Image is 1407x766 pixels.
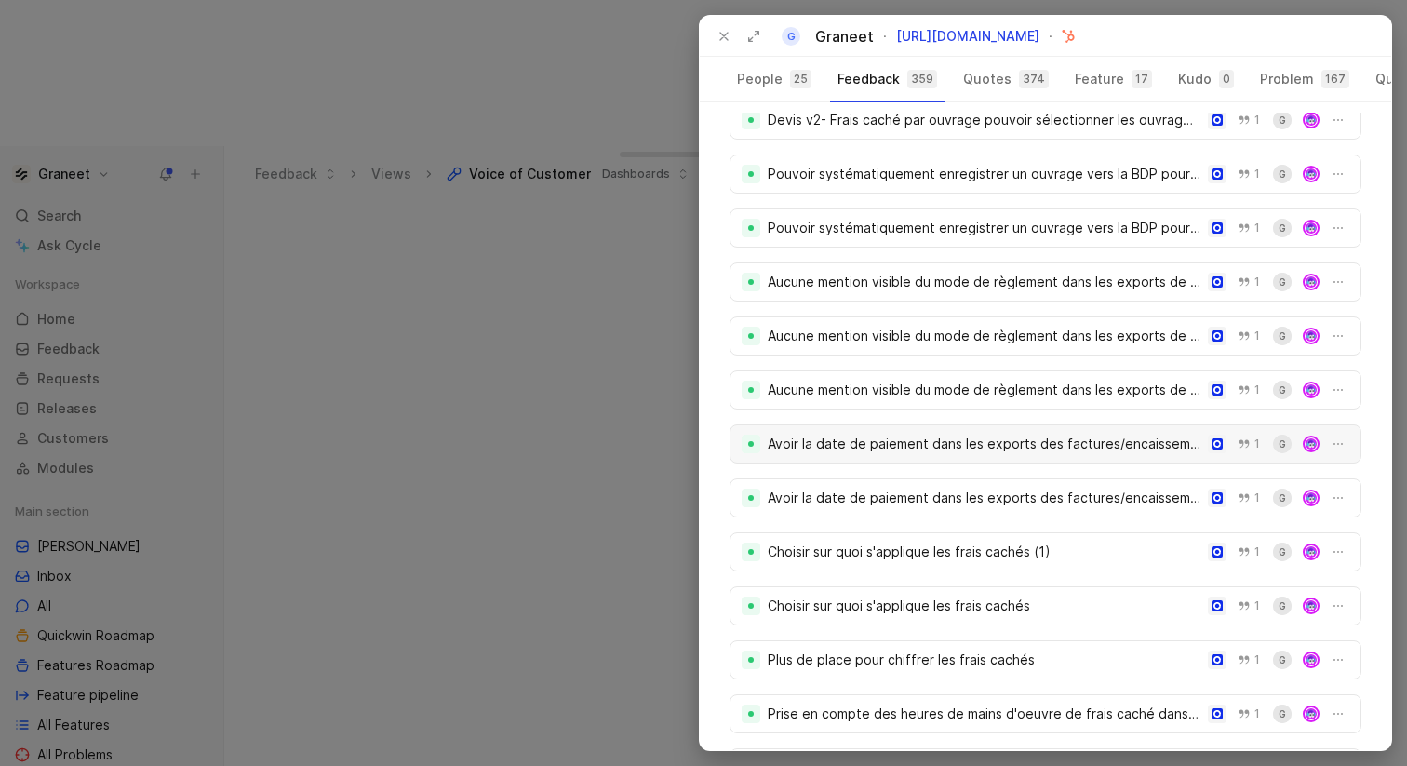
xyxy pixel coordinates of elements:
a: [URL][DOMAIN_NAME] [896,28,1039,44]
button: 1 [1234,650,1264,670]
div: G [1273,597,1292,615]
div: 0 [1219,70,1234,88]
div: G [1273,111,1292,129]
div: Aucune mention visible du mode de règlement dans les exports de factures ou les listings (3) [768,271,1200,293]
a: Avoir la date de paiement dans les exports des factures/encaissements (1)1Gavatar [730,478,1361,517]
span: 1 [1254,438,1260,450]
span: 1 [1254,600,1260,611]
img: avatar [1305,653,1318,666]
img: avatar [1305,383,1318,396]
a: Pouvoir systématiquement enregistrer un ouvrage vers la BDP pour voir les différentes versions (1... [730,208,1361,248]
span: 1 [1254,654,1260,665]
img: avatar [1305,491,1318,504]
span: 1 [1254,222,1260,234]
a: Prise en compte des heures de mains d'oeuvre de frais caché dans le total de main d'oeuvre en bas... [730,694,1361,733]
a: Choisir sur quoi s'applique les frais cachés (1)1Gavatar [730,532,1361,571]
a: Aucune mention visible du mode de règlement dans les exports de factures ou les listings (3)1Gavatar [730,262,1361,302]
div: G [1273,489,1292,507]
a: Avoir la date de paiement dans les exports des factures/encaissements (2)1Gavatar [730,424,1361,464]
span: 1 [1254,114,1260,126]
div: 359 [907,70,937,88]
img: avatar [1305,275,1318,289]
button: Feature [1067,64,1159,94]
img: avatar [1305,437,1318,450]
div: G [1273,165,1292,183]
span: 1 [1254,330,1260,342]
button: 1 [1234,488,1264,508]
img: avatar [1305,114,1318,127]
button: 1 [1234,542,1264,562]
div: G [1273,543,1292,561]
img: avatar [1305,222,1318,235]
div: G [1273,651,1292,669]
a: Plus de place pour chiffrer les frais cachés1Gavatar [730,640,1361,679]
div: Avoir la date de paiement dans les exports des factures/encaissements (1) [768,487,1200,509]
div: G [1273,219,1292,237]
a: Devis v2- Frais caché par ouvrage pouvoir sélectionner les ouvrages qui ne vont pas être impacté ... [730,101,1361,140]
div: Plus de place pour chiffrer les frais cachés [768,649,1200,671]
a: Aucune mention visible du mode de règlement dans les exports de factures ou les listings (1)1Gavatar [730,370,1361,410]
button: Feedback [830,64,945,94]
img: avatar [1305,545,1318,558]
img: avatar [1305,707,1318,720]
span: 1 [1254,546,1260,558]
button: People [730,64,819,94]
div: G [1273,381,1292,399]
div: Prise en compte des heures de mains d'oeuvre de frais caché dans le total de main d'oeuvre en bas... [768,703,1200,725]
div: 25 [790,70,811,88]
button: 1 [1234,380,1264,400]
a: Choisir sur quoi s'applique les frais cachés1Gavatar [730,586,1361,625]
div: Pouvoir systématiquement enregistrer un ouvrage vers la BDP pour voir les différentes versions (2) [768,163,1200,185]
img: avatar [1305,168,1318,181]
span: 1 [1254,276,1260,288]
button: 1 [1234,434,1264,454]
img: avatar [1305,599,1318,612]
span: 1 [1254,384,1260,396]
a: Pouvoir systématiquement enregistrer un ouvrage vers la BDP pour voir les différentes versions (2... [730,155,1361,194]
button: 1 [1234,218,1264,238]
div: Avoir la date de paiement dans les exports des factures/encaissements (2) [768,433,1200,455]
span: 1 [1254,492,1260,504]
button: 1 [1234,164,1264,184]
button: Kudo [1171,64,1241,94]
button: 1 [1234,272,1264,292]
div: G [1273,273,1292,291]
button: Problem [1253,64,1357,94]
div: Pouvoir systématiquement enregistrer un ouvrage vers la BDP pour voir les différentes versions (1) [768,217,1200,239]
div: Choisir sur quoi s'applique les frais cachés [768,595,1200,617]
img: avatar [1305,329,1318,343]
div: Graneet [815,25,874,47]
div: Aucune mention visible du mode de règlement dans les exports de factures ou les listings (1) [768,379,1200,401]
div: 17 [1132,70,1152,88]
button: 1 [1234,326,1264,346]
div: Choisir sur quoi s'applique les frais cachés (1) [768,541,1200,563]
div: G [782,27,800,46]
button: Quotes [956,64,1056,94]
div: G [1273,705,1292,723]
span: 1 [1254,708,1260,719]
a: Aucune mention visible du mode de règlement dans les exports de factures ou les listings (2)1Gavatar [730,316,1361,356]
div: Devis v2- Frais caché par ouvrage pouvoir sélectionner les ouvrages qui ne vont pas être impacté ... [768,109,1200,131]
div: 374 [1019,70,1049,88]
div: 167 [1321,70,1349,88]
div: G [1273,435,1292,453]
div: G [1273,327,1292,345]
button: 1 [1234,110,1264,130]
button: 1 [1234,704,1264,724]
button: 1 [1234,596,1264,616]
span: 1 [1254,168,1260,180]
div: Aucune mention visible du mode de règlement dans les exports de factures ou les listings (2) [768,325,1200,347]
